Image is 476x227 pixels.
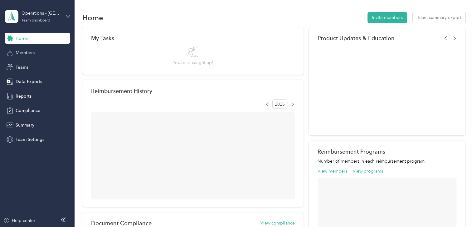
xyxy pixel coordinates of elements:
iframe: Everlance-gr Chat Button Frame [441,192,476,227]
span: Home [16,35,28,42]
span: You’re all caught up! [173,59,213,66]
span: Compliance [16,107,40,114]
span: Reports [16,93,32,100]
span: Product Updates & Education [318,35,395,41]
span: 2025 [272,100,287,109]
span: Teams [16,64,28,71]
div: My Tasks [91,35,295,41]
span: Summary [16,122,34,128]
div: Operations - [GEOGRAPHIC_DATA] [22,10,61,16]
h2: Reimbursement Programs [318,148,456,155]
span: Team Settings [16,136,44,143]
button: View programs [353,168,383,174]
button: View compliance [260,220,295,226]
span: Members [16,49,35,56]
div: Team dashboard [22,19,50,22]
button: Team summary export [413,12,465,23]
p: Number of members in each reimbursement program. [318,158,456,164]
h1: Home [82,14,103,21]
button: Help center [3,217,35,224]
h2: Reimbursement History [91,88,152,94]
button: View members [318,168,347,174]
span: Data Exports [16,78,42,85]
h2: Document Compliance [91,220,152,226]
button: Invite members [367,12,407,23]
